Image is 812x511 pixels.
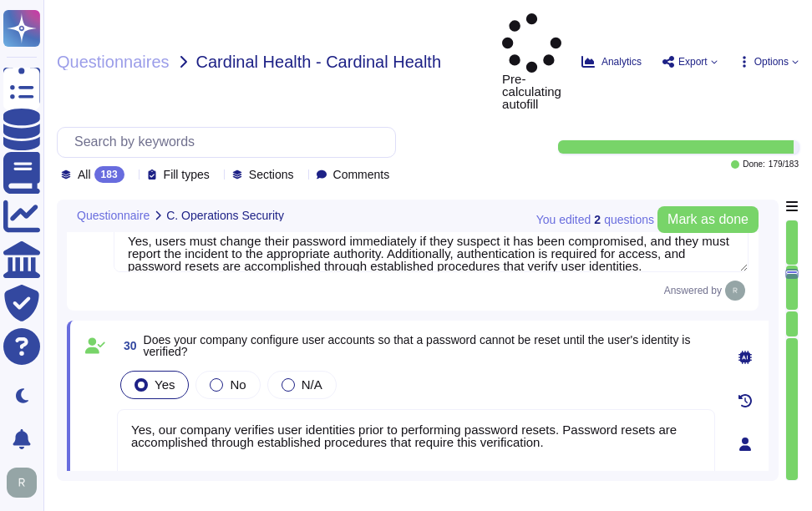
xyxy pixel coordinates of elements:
input: Search by keywords [66,128,395,157]
span: C. Operations Security [166,210,284,221]
span: You edited question s [536,214,654,225]
span: Export [678,57,708,67]
span: No [230,377,246,392]
span: Options [754,57,789,67]
img: user [7,468,37,498]
span: N/A [302,377,322,392]
button: user [3,464,48,501]
button: Mark as done [657,206,759,233]
span: Comments [333,169,390,180]
span: Mark as done [667,213,749,226]
b: 2 [594,214,601,225]
span: Yes [155,377,175,392]
span: Analytics [601,57,642,67]
span: All [78,169,91,180]
span: Sections [249,169,294,180]
textarea: Yes, users must change their password immediately if they suspect it has been compromised, and th... [114,220,749,272]
button: Analytics [581,55,642,68]
textarea: Yes, our company verifies user identities prior to performing password resets. Password resets ar... [117,409,715,509]
span: Cardinal Health - Cardinal Health [196,53,441,70]
span: Questionnaires [57,53,170,70]
span: Questionnaire [77,210,150,221]
span: Done: [743,160,765,169]
img: user [725,281,745,301]
div: 183 [94,166,124,183]
span: Does your company configure user accounts so that a password cannot be reset until the user's ide... [144,333,691,358]
span: Fill types [164,169,210,180]
span: Pre-calculating autofill [502,13,561,110]
span: Answered by [664,286,722,296]
span: 179 / 183 [769,160,799,169]
span: 30 [117,340,137,352]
